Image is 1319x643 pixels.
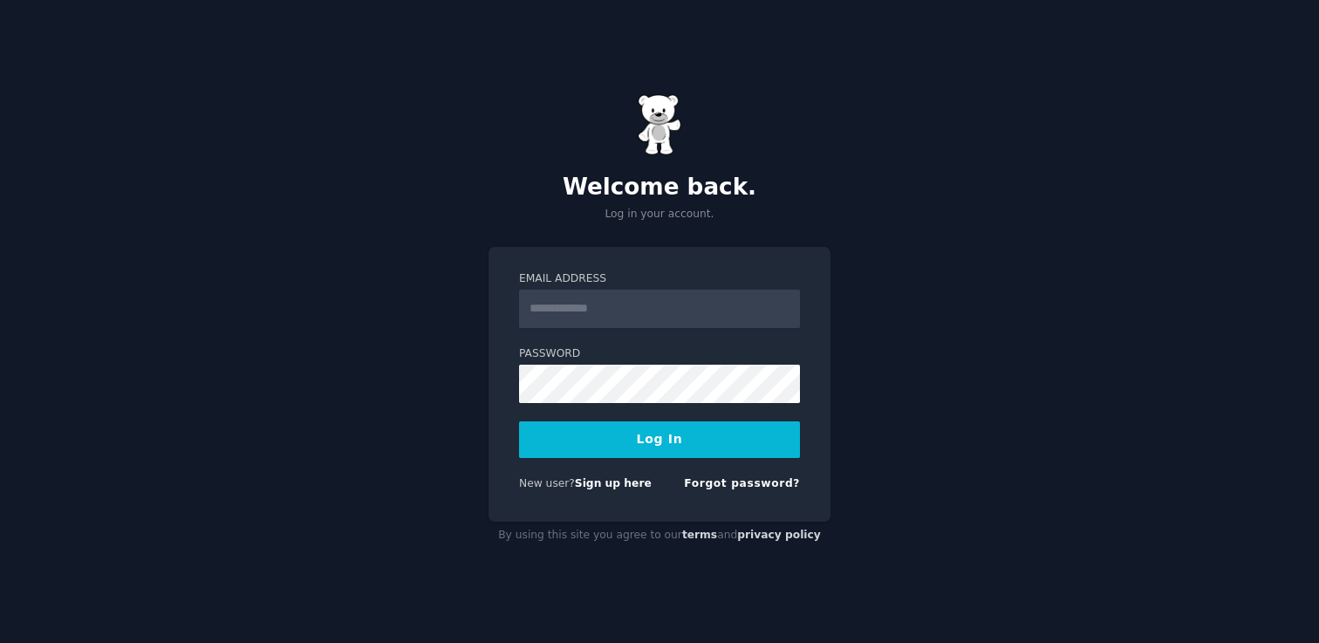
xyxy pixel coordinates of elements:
[575,477,652,489] a: Sign up here
[682,529,717,541] a: terms
[519,477,575,489] span: New user?
[638,94,681,155] img: Gummy Bear
[684,477,800,489] a: Forgot password?
[519,421,800,458] button: Log In
[519,271,800,287] label: Email Address
[489,207,830,222] p: Log in your account.
[489,522,830,550] div: By using this site you agree to our and
[737,529,821,541] a: privacy policy
[489,174,830,202] h2: Welcome back.
[519,346,800,362] label: Password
